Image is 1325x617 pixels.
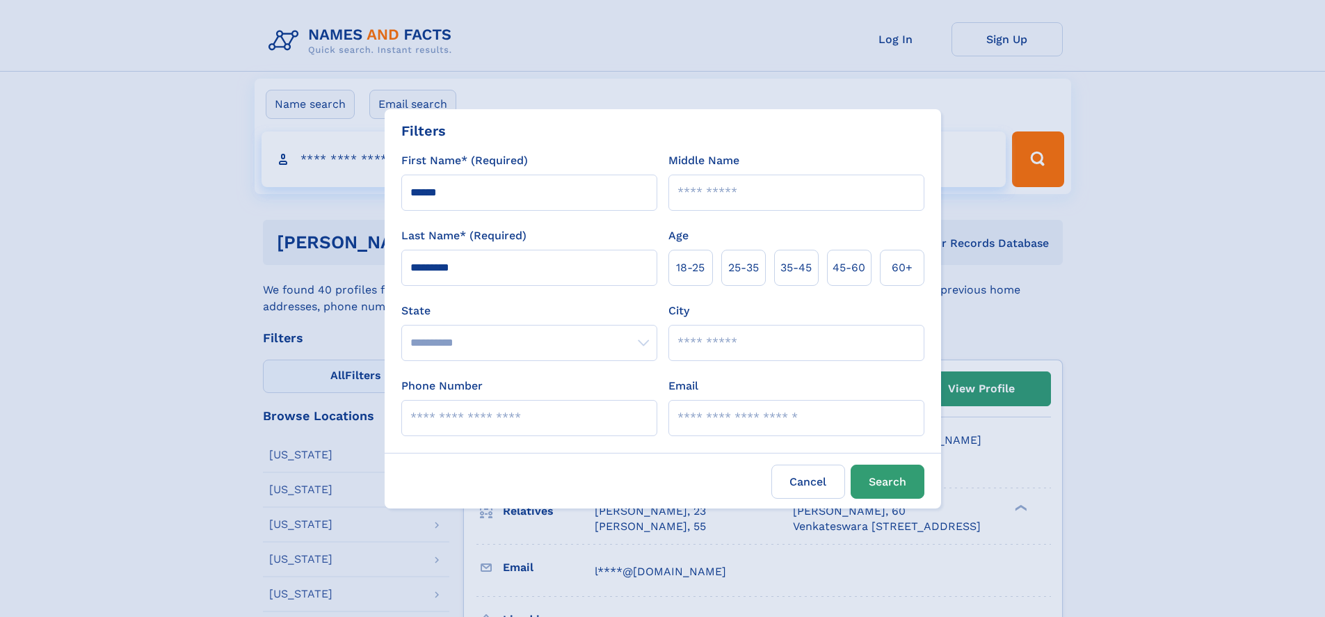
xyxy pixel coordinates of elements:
span: 18‑25 [676,259,705,276]
label: Last Name* (Required) [401,227,527,244]
label: First Name* (Required) [401,152,528,169]
label: City [668,303,689,319]
label: State [401,303,657,319]
div: Filters [401,120,446,141]
span: 60+ [892,259,913,276]
button: Search [851,465,924,499]
span: 35‑45 [780,259,812,276]
label: Phone Number [401,378,483,394]
span: 25‑35 [728,259,759,276]
label: Cancel [771,465,845,499]
span: 45‑60 [833,259,865,276]
label: Age [668,227,689,244]
label: Middle Name [668,152,739,169]
label: Email [668,378,698,394]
